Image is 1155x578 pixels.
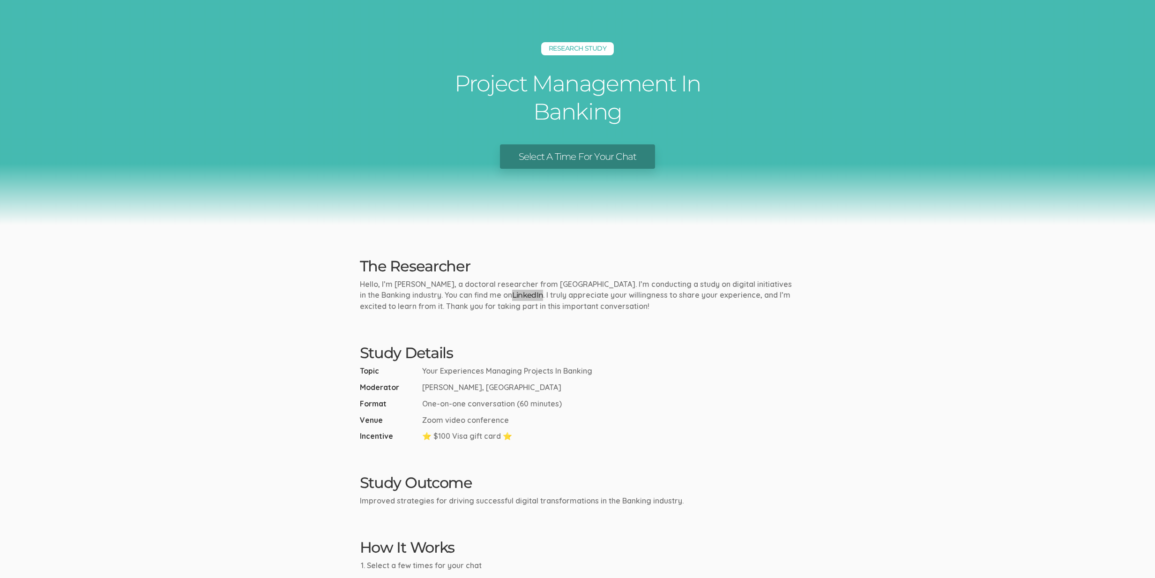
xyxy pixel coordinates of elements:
iframe: Chat Widget [1108,533,1155,578]
span: Your Experiences Managing Projects In Banking [422,366,592,376]
li: Select a few times for your chat [361,560,796,571]
h5: Research Study [541,42,614,55]
h2: Study Details [360,345,796,361]
span: One-on-one conversation (60 minutes) [422,398,562,409]
a: LinkedIn [512,291,544,300]
p: Hello, I’m [PERSON_NAME], a doctoral researcher from [GEOGRAPHIC_DATA]. I’m conducting a study on... [360,279,796,312]
p: Improved strategies for driving successful digital transformations in the Banking industry. [360,495,796,506]
h2: Study Outcome [360,474,796,491]
h2: How It Works [360,539,796,555]
h2: The Researcher [360,258,796,274]
span: ⭐ $100 Visa gift card ⭐ [422,431,512,442]
span: Venue [360,415,418,426]
span: [PERSON_NAME], [GEOGRAPHIC_DATA] [422,382,561,393]
span: Zoom video conference [422,415,509,426]
h1: Project Management In Banking [437,69,718,126]
span: Format [360,398,418,409]
span: Incentive [360,431,418,442]
a: Select A Time For Your Chat [500,144,655,169]
span: Topic [360,366,418,376]
span: Moderator [360,382,418,393]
